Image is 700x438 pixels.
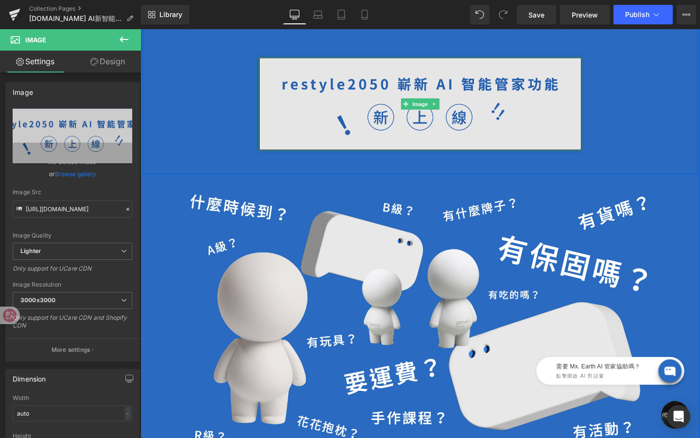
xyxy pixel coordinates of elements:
[159,10,182,19] span: Library
[560,5,610,24] a: Preview
[13,232,132,239] div: Image Quality
[667,405,690,428] div: Open Intercom Messenger
[13,189,132,196] div: Image Src
[306,5,330,24] a: Laptop
[13,369,46,383] div: Dimension
[125,407,131,420] div: -
[20,296,55,304] b: 3000x3000
[29,15,122,22] span: [DOMAIN_NAME] AI新智能管家
[13,395,132,401] div: Width
[572,10,598,20] span: Preview
[52,346,90,354] p: More settings
[13,281,132,288] div: Image Resolution
[72,51,143,73] a: Design
[528,10,544,20] span: Save
[13,201,132,218] input: Link
[493,5,513,24] button: Redo
[547,391,577,420] div: 打開聊天
[6,338,139,361] button: More settings
[25,36,46,44] span: Image
[613,5,673,24] button: Publish
[625,11,649,18] span: Publish
[13,83,33,96] div: Image
[677,5,696,24] button: More
[330,5,353,24] a: Tablet
[13,169,132,179] div: or
[55,165,96,182] a: Browse gallery
[141,5,189,24] a: New Library
[384,332,578,381] iframe: Tiledesk Widget
[13,314,132,336] div: Only support for UCare CDN and Shopify CDN
[353,5,376,24] a: Mobile
[284,73,304,85] span: Image
[29,5,141,13] a: Collection Pages
[470,5,490,24] button: Undo
[20,247,41,255] b: Lighter
[13,405,132,421] input: auto
[13,265,132,279] div: Only support for UCare CDN
[304,73,315,85] a: Expand / Collapse
[283,5,306,24] a: Desktop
